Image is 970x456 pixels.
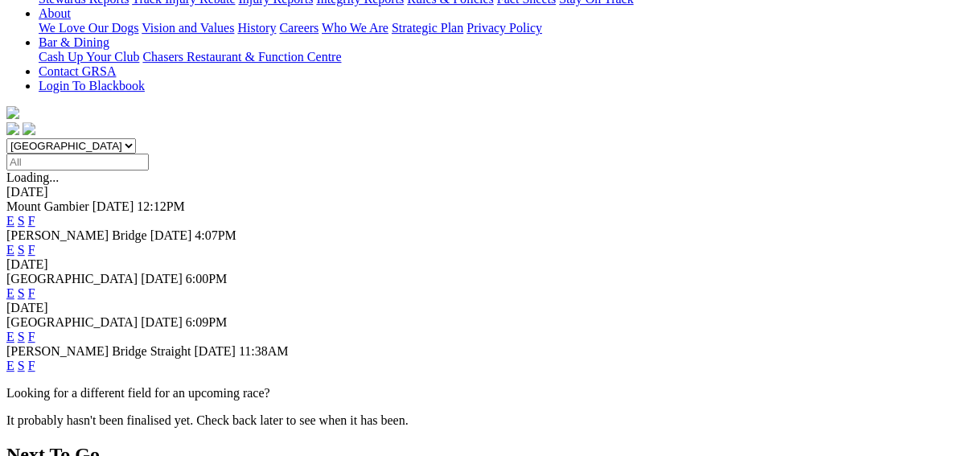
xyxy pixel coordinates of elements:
span: [DATE] [194,344,236,358]
a: Strategic Plan [392,21,463,35]
a: S [18,286,25,300]
span: [GEOGRAPHIC_DATA] [6,272,138,286]
a: Careers [279,21,319,35]
span: [GEOGRAPHIC_DATA] [6,315,138,329]
span: 12:12PM [137,199,185,213]
span: 11:38AM [239,344,289,358]
a: S [18,359,25,372]
a: E [6,330,14,343]
a: F [28,243,35,257]
span: 4:07PM [195,228,236,242]
p: Looking for a different field for an upcoming race? [6,386,964,401]
span: Mount Gambier [6,199,89,213]
a: Login To Blackbook [39,79,145,92]
a: E [6,214,14,228]
a: Privacy Policy [467,21,542,35]
a: Bar & Dining [39,35,109,49]
a: About [39,6,71,20]
a: S [18,330,25,343]
a: F [28,330,35,343]
img: twitter.svg [23,122,35,135]
a: F [28,359,35,372]
a: History [237,21,276,35]
a: Who We Are [322,21,388,35]
div: [DATE] [6,257,964,272]
a: E [6,286,14,300]
span: [DATE] [92,199,134,213]
a: F [28,286,35,300]
span: [DATE] [141,315,183,329]
a: We Love Our Dogs [39,21,138,35]
span: 6:00PM [186,272,228,286]
a: Cash Up Your Club [39,50,139,64]
span: 6:09PM [186,315,228,329]
a: S [18,243,25,257]
span: [PERSON_NAME] Bridge Straight [6,344,191,358]
div: [DATE] [6,301,964,315]
img: logo-grsa-white.png [6,106,19,119]
span: Loading... [6,170,59,184]
span: [PERSON_NAME] Bridge [6,228,147,242]
div: About [39,21,964,35]
a: E [6,359,14,372]
a: Vision and Values [142,21,234,35]
a: S [18,214,25,228]
a: Contact GRSA [39,64,116,78]
div: [DATE] [6,185,964,199]
a: F [28,214,35,228]
a: E [6,243,14,257]
img: facebook.svg [6,122,19,135]
span: [DATE] [150,228,192,242]
partial: It probably hasn't been finalised yet. Check back later to see when it has been. [6,413,409,427]
span: [DATE] [141,272,183,286]
a: Chasers Restaurant & Function Centre [142,50,341,64]
input: Select date [6,154,149,170]
div: Bar & Dining [39,50,964,64]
